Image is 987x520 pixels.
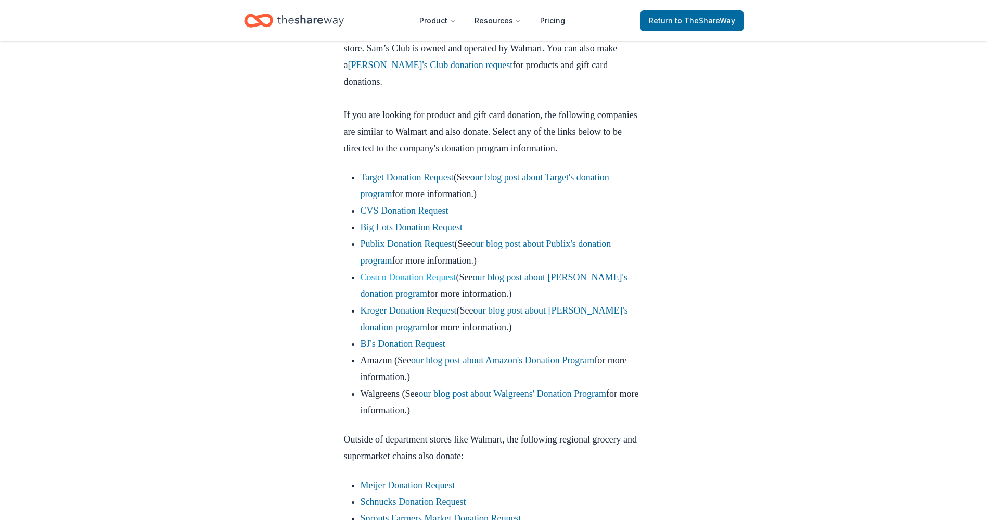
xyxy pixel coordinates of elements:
li: Amazon (See for more information.) [361,352,644,385]
a: Costco Donation Request [361,272,456,282]
span: Return [649,15,735,27]
a: Big Lots Donation Request [361,222,463,232]
a: CVS Donation Request [361,205,448,216]
nav: Main [411,8,573,33]
a: our blog post about Target's donation program [361,172,609,199]
a: Kroger Donation Request [361,305,457,316]
a: our blog post about [PERSON_NAME]'s donation program [361,272,627,299]
a: Schnucks Donation Request [361,497,466,507]
a: Target Donation Request [361,172,454,183]
a: Meijer Donation Request [361,480,455,490]
p: If you are looking for product and gift card donation, the following companies are similar to Wal... [344,107,644,157]
li: (See for more information.) [361,302,644,335]
button: Resources [466,10,530,31]
p: Walmart will provide product and gift card donations to your nonprofit organization. You can make... [344,7,644,107]
a: Home [244,8,344,33]
a: BJ's Donation Request [361,339,445,349]
a: Pricing [532,10,573,31]
a: our blog post about Amazon's Donation Program [411,355,594,366]
a: Returnto TheShareWay [640,10,744,31]
li: Walgreens (See for more information.) [361,385,644,419]
a: our blog post about Publix's donation program [361,239,611,266]
button: Product [411,10,464,31]
a: our blog post about [PERSON_NAME]'s donation program [361,305,628,332]
li: (See for more information.) [361,169,644,202]
li: (See for more information.) [361,269,644,302]
p: Outside of department stores like Walmart, the following regional grocery and supermarket chains ... [344,431,644,464]
li: (See for more information.) [361,236,644,269]
a: Publix Donation Request [361,239,455,249]
a: our blog post about Walgreens' Donation Program [419,388,606,399]
a: [PERSON_NAME]'s Club donation request [348,60,513,70]
span: to TheShareWay [675,16,735,25]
